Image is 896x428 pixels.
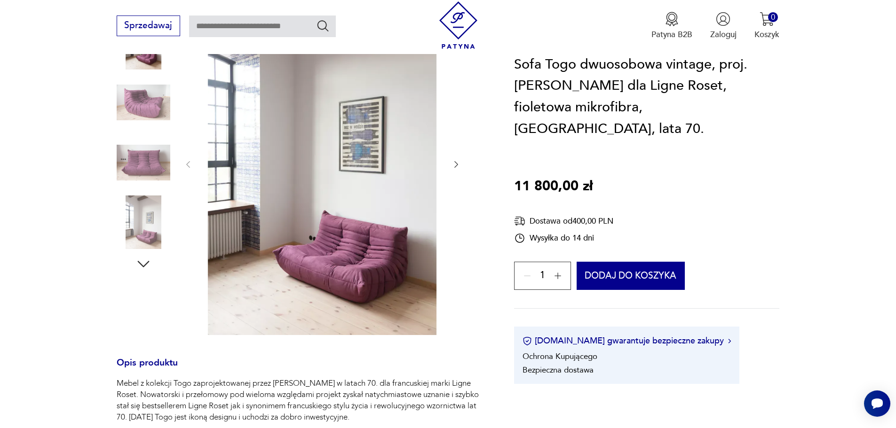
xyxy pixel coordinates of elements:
[523,335,731,347] button: [DOMAIN_NAME] gwarantuje bezpieczne zakupy
[540,272,545,280] span: 1
[117,378,487,423] p: Mebel z kolekcji Togo zaprojektowanej przez [PERSON_NAME] w latach 70. dla francuskiej marki Lign...
[716,12,730,26] img: Ikonka użytkownika
[514,215,525,227] img: Ikona dostawy
[117,23,180,30] a: Sprzedawaj
[651,29,692,40] p: Patyna B2B
[514,233,613,244] div: Wysyłka do 14 dni
[435,1,482,49] img: Patyna - sklep z meblami i dekoracjami vintage
[117,136,170,189] img: Zdjęcie produktu Sofa Togo dwuosobowa vintage, proj. M. Ducaroy dla Ligne Roset, fioletowa mikrof...
[117,76,170,129] img: Zdjęcie produktu Sofa Togo dwuosobowa vintage, proj. M. Ducaroy dla Ligne Roset, fioletowa mikrof...
[523,351,597,362] li: Ochrona Kupującego
[728,339,731,343] img: Ikona strzałki w prawo
[710,12,737,40] button: Zaloguj
[710,29,737,40] p: Zaloguj
[754,12,779,40] button: 0Koszyk
[514,54,779,140] h1: Sofa Togo dwuosobowa vintage, proj. [PERSON_NAME] dla Ligne Roset, fioletowa mikrofibra, [GEOGRAP...
[523,336,532,346] img: Ikona certyfikatu
[651,12,692,40] a: Ikona medaluPatyna B2B
[760,12,774,26] img: Ikona koszyka
[577,262,685,290] button: Dodaj do koszyka
[754,29,779,40] p: Koszyk
[665,12,679,26] img: Ikona medalu
[117,195,170,249] img: Zdjęcie produktu Sofa Togo dwuosobowa vintage, proj. M. Ducaroy dla Ligne Roset, fioletowa mikrof...
[523,365,594,375] li: Bezpieczna dostawa
[117,16,180,36] button: Sprzedawaj
[768,12,778,22] div: 0
[316,19,330,32] button: Szukaj
[864,390,890,417] iframe: Smartsupp widget button
[514,176,593,197] p: 11 800,00 zł
[117,359,487,378] h3: Opis produktu
[514,215,613,227] div: Dostawa od 400,00 PLN
[651,12,692,40] button: Patyna B2B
